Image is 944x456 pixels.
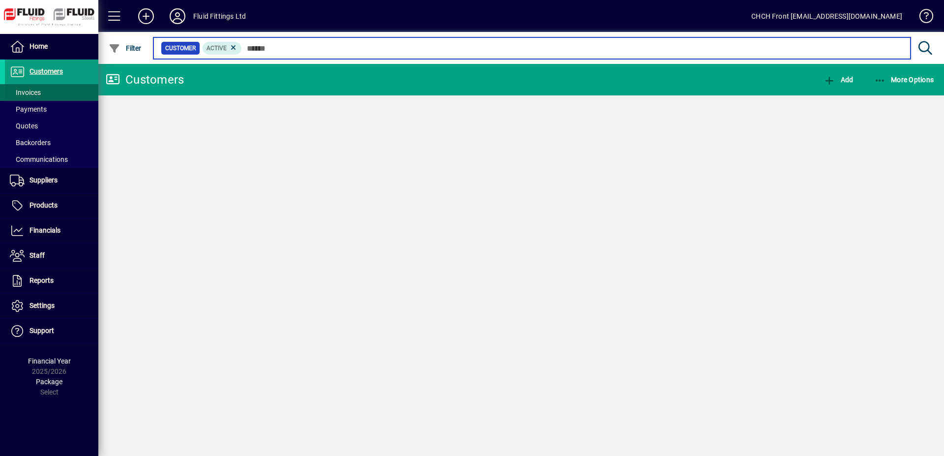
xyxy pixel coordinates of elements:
a: Support [5,319,98,343]
button: Add [130,7,162,25]
a: Invoices [5,84,98,101]
span: Products [29,201,58,209]
a: Knowledge Base [912,2,932,34]
span: Customers [29,67,63,75]
span: Customer [165,43,196,53]
button: More Options [872,71,937,89]
span: Invoices [10,89,41,96]
span: Settings [29,302,55,309]
a: Communications [5,151,98,168]
a: Staff [5,243,98,268]
div: Fluid Fittings Ltd [193,8,246,24]
a: Products [5,193,98,218]
span: Suppliers [29,176,58,184]
span: Active [206,45,227,52]
span: Communications [10,155,68,163]
mat-chip: Activation Status: Active [203,42,242,55]
span: Financials [29,226,60,234]
span: Payments [10,105,47,113]
a: Settings [5,294,98,318]
a: Backorders [5,134,98,151]
span: Add [824,76,853,84]
button: Add [821,71,855,89]
a: Quotes [5,118,98,134]
a: Payments [5,101,98,118]
span: Home [29,42,48,50]
span: Support [29,327,54,334]
span: Quotes [10,122,38,130]
span: Backorders [10,139,51,147]
span: More Options [874,76,934,84]
span: Staff [29,251,45,259]
a: Suppliers [5,168,98,193]
a: Home [5,34,98,59]
div: CHCH Front [EMAIL_ADDRESS][DOMAIN_NAME] [751,8,902,24]
button: Profile [162,7,193,25]
a: Reports [5,269,98,293]
div: Customers [106,72,184,88]
button: Filter [106,39,144,57]
a: Financials [5,218,98,243]
span: Filter [109,44,142,52]
span: Financial Year [28,357,71,365]
span: Package [36,378,62,386]
span: Reports [29,276,54,284]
